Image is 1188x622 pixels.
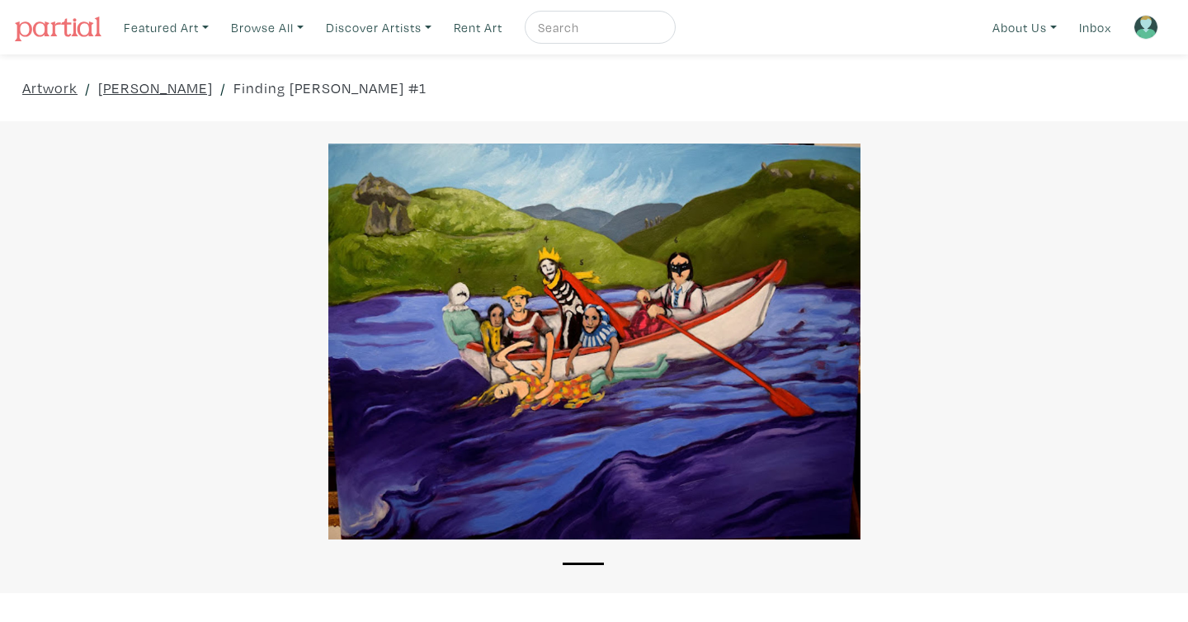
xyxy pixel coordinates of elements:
[220,77,226,99] span: /
[224,11,311,45] a: Browse All
[318,11,439,45] a: Discover Artists
[98,77,213,99] a: [PERSON_NAME]
[536,17,660,38] input: Search
[446,11,510,45] a: Rent Art
[85,77,91,99] span: /
[985,11,1064,45] a: About Us
[1072,11,1119,45] a: Inbox
[22,77,78,99] a: Artwork
[563,563,604,565] button: 1 of 1
[1134,15,1158,40] img: avatar.png
[233,77,427,99] a: Finding [PERSON_NAME] #1
[116,11,216,45] a: Featured Art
